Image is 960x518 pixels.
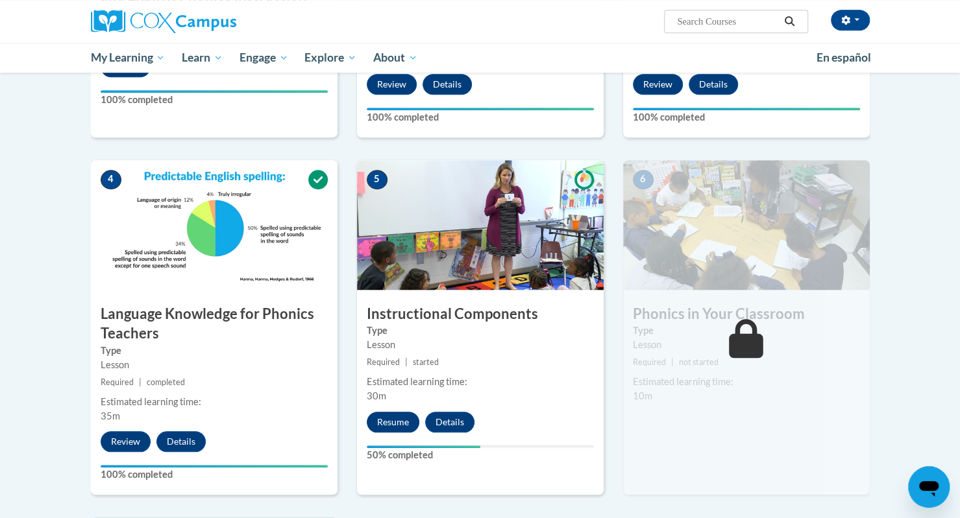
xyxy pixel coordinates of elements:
[908,466,950,508] iframe: Button to launch messaging window
[91,10,338,33] a: Cox Campus
[367,110,594,124] label: 100% completed
[147,377,185,387] span: completed
[676,14,780,29] input: Search Courses
[101,465,328,467] div: Your progress
[425,412,474,432] button: Details
[633,375,860,389] div: Estimated learning time:
[367,324,594,338] label: Type
[101,410,120,421] span: 35m
[91,10,236,33] img: Cox Campus
[817,51,871,64] span: En español
[231,43,297,73] a: Engage
[101,431,151,452] button: Review
[90,50,165,65] span: My Learning
[780,14,799,29] button: Search
[633,110,860,124] label: 100% completed
[633,108,860,110] div: Your progress
[423,74,472,95] button: Details
[633,338,860,352] div: Lesson
[101,377,134,387] span: Required
[357,304,604,324] h3: Instructional Components
[373,50,417,65] span: About
[173,43,231,73] a: Learn
[831,10,870,30] button: Account Settings
[71,43,889,73] div: Main menu
[367,74,417,95] button: Review
[156,431,206,452] button: Details
[101,90,328,93] div: Your progress
[413,357,439,367] span: started
[633,170,654,189] span: 6
[367,445,480,448] div: Your progress
[101,170,121,189] span: 4
[679,357,719,367] span: not started
[91,160,338,290] img: Course Image
[101,467,328,482] label: 100% completed
[367,108,594,110] div: Your progress
[367,357,400,367] span: Required
[633,357,666,367] span: Required
[405,357,408,367] span: |
[633,324,860,338] label: Type
[101,395,328,409] div: Estimated learning time:
[182,50,223,65] span: Learn
[101,358,328,372] div: Lesson
[367,448,594,462] label: 50% completed
[808,44,880,71] a: En español
[240,50,288,65] span: Engage
[633,390,652,401] span: 10m
[623,160,870,290] img: Course Image
[367,170,388,189] span: 5
[91,304,338,344] h3: Language Knowledge for Phonics Teachers
[367,412,419,432] button: Resume
[139,377,142,387] span: |
[101,93,328,107] label: 100% completed
[357,160,604,290] img: Course Image
[367,390,386,401] span: 30m
[623,304,870,324] h3: Phonics in Your Classroom
[304,50,356,65] span: Explore
[367,375,594,389] div: Estimated learning time:
[671,357,674,367] span: |
[633,74,683,95] button: Review
[101,344,328,358] label: Type
[367,338,594,352] div: Lesson
[689,74,738,95] button: Details
[82,43,174,73] a: My Learning
[365,43,426,73] a: About
[296,43,365,73] a: Explore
